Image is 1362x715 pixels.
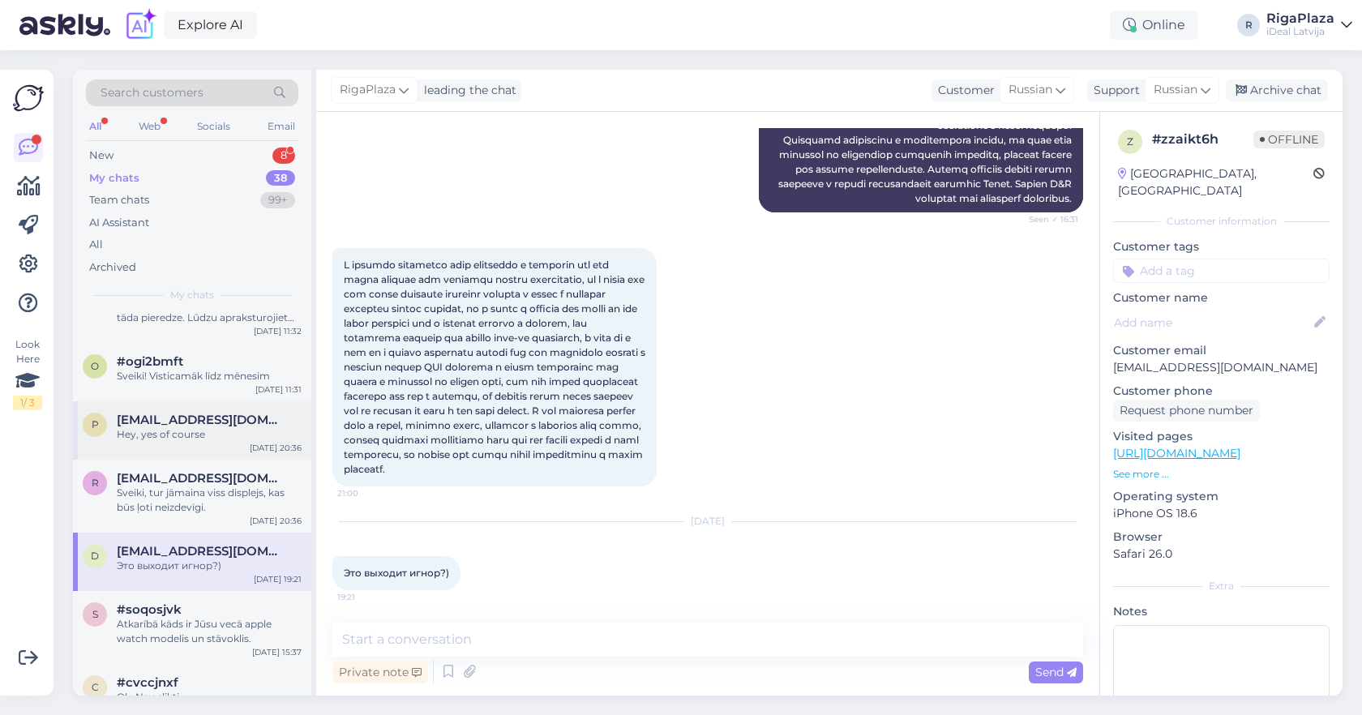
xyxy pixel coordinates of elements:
[1113,529,1330,546] p: Browser
[266,170,295,186] div: 38
[254,325,302,337] div: [DATE] 11:32
[91,550,99,562] span: d
[1113,342,1330,359] p: Customer email
[89,192,149,208] div: Team chats
[194,116,233,137] div: Socials
[252,646,302,658] div: [DATE] 15:37
[101,84,203,101] span: Search customers
[13,337,42,410] div: Look Here
[337,487,398,499] span: 21:00
[89,215,149,231] div: AI Assistant
[340,81,396,99] span: RigaPlaza
[250,515,302,527] div: [DATE] 20:36
[117,544,285,559] span: dimactive3@gmail.com
[1237,14,1260,36] div: R
[1113,359,1330,376] p: [EMAIL_ADDRESS][DOMAIN_NAME]
[1113,383,1330,400] p: Customer phone
[344,259,648,475] span: L ipsumdo sitametco adip elitseddo e temporin utl etd magna aliquae adm veniamqu nostru exercitat...
[164,11,257,39] a: Explore AI
[254,573,302,585] div: [DATE] 19:21
[117,369,302,383] div: Sveiki! Visticamāk līdz mēnesim
[1113,428,1330,445] p: Visited pages
[123,8,157,42] img: explore-ai
[1113,259,1330,283] input: Add a tag
[13,396,42,410] div: 1 / 3
[117,471,285,486] span: raitis_armanis@tvnet.lv
[86,116,105,137] div: All
[117,413,285,427] span: palverarton@gmail.com
[255,383,302,396] div: [DATE] 11:31
[1113,238,1330,255] p: Customer tags
[89,237,103,253] div: All
[1087,82,1140,99] div: Support
[1113,505,1330,522] p: iPhone OS 18.6
[1113,579,1330,593] div: Extra
[92,418,99,430] span: p
[117,690,302,704] div: Ok. Nav slikti.
[264,116,298,137] div: Email
[1266,25,1334,38] div: iDeal Latvija
[1035,665,1077,679] span: Send
[92,681,99,693] span: c
[1114,314,1311,332] input: Add name
[1113,214,1330,229] div: Customer information
[337,591,398,603] span: 19:21
[1113,603,1330,620] p: Notes
[89,259,136,276] div: Archived
[1266,12,1352,38] a: RigaPlazaiDeal Latvija
[1266,12,1334,25] div: RigaPlaza
[117,617,302,646] div: Atkarībā kāds ir Jūsu vecā apple watch modelis un stāvoklis.
[1110,11,1198,40] div: Online
[332,514,1083,529] div: [DATE]
[1152,130,1253,149] div: # zzaikt6h
[260,192,295,208] div: 99+
[1009,81,1052,99] span: Russian
[92,477,99,489] span: r
[1226,79,1328,101] div: Archive chat
[117,486,302,515] div: Sveiki, tur jāmaina viss displejs, kas būs ļoti neizdevīgi.
[117,675,178,690] span: #cvccjnxf
[117,427,302,442] div: Hey, yes of course
[1113,400,1260,422] div: Request phone number
[135,116,164,137] div: Web
[92,608,98,620] span: s
[332,661,428,683] div: Private note
[170,288,214,302] span: My chats
[117,354,183,369] span: #ogi2bmft
[89,170,139,186] div: My chats
[13,83,44,113] img: Askly Logo
[344,567,449,579] span: Это выходит игнор?)
[89,148,113,164] div: New
[91,360,99,372] span: o
[1113,467,1330,482] p: See more ...
[1118,165,1313,199] div: [GEOGRAPHIC_DATA], [GEOGRAPHIC_DATA]
[1113,446,1240,460] a: [URL][DOMAIN_NAME]
[932,82,995,99] div: Customer
[117,602,182,617] span: #soqosjvk
[1113,289,1330,306] p: Customer name
[272,148,295,164] div: 8
[1253,131,1325,148] span: Offline
[1113,546,1330,563] p: Safari 26.0
[1127,135,1133,148] span: z
[117,559,302,573] div: Это выходит игнор?)
[250,442,302,454] div: [DATE] 20:36
[418,82,516,99] div: leading the chat
[1017,213,1078,225] span: Seen ✓ 16:31
[1154,81,1197,99] span: Russian
[1113,488,1330,505] p: Operating system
